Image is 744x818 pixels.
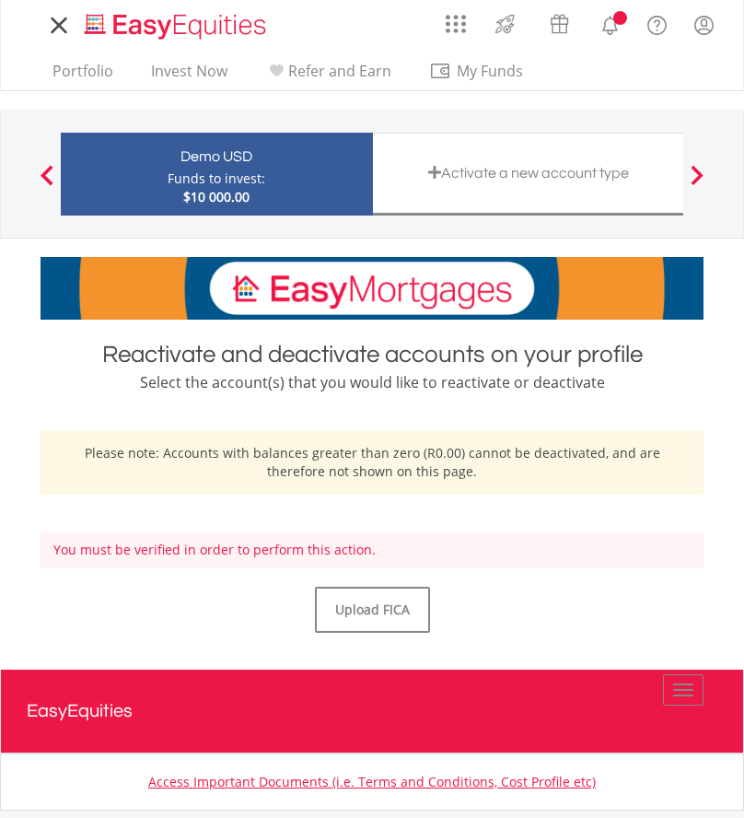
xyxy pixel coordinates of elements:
[680,5,727,45] a: My Profile
[81,11,273,41] img: EasyEquities_Logo.png
[148,773,596,790] a: Access Important Documents (i.e. Terms and Conditions, Cost Profile etc)
[384,160,673,186] div: Activate a new account type
[429,59,550,83] span: My Funds
[72,144,362,169] div: Demo USD
[41,338,703,371] div: Reactivate and deactivate accounts on your profile
[587,5,634,41] a: Notifications
[446,14,466,34] img: grid-menu-icon.svg
[532,5,587,39] a: Vouchers
[183,188,250,205] span: $10 000.00
[41,371,703,393] div: Select the account(s) that you would like to reactivate or deactivate
[41,532,703,568] div: You must be verified in order to perform this action.
[288,61,391,81] span: Refer and Earn
[315,587,430,633] a: Upload FICA
[544,9,575,39] img: vouchers-v2.svg
[634,5,680,41] a: FAQ's and Support
[27,670,717,753] a: EasyEquities
[144,62,235,90] a: Invest Now
[41,257,703,320] img: EasyMortage Promotion Banner
[29,174,65,193] button: Previous
[45,62,121,90] a: Portfolio
[490,9,520,39] img: thrive-v2.svg
[168,169,265,188] div: Funds to invest:
[679,174,715,193] button: Next
[77,5,273,41] a: Home page
[258,62,399,90] a: Refer and Earn
[434,5,478,34] a: AppsGrid
[41,430,703,495] div: Please note: Accounts with balances greater than zero (R0.00) cannot be deactivated, and are ther...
